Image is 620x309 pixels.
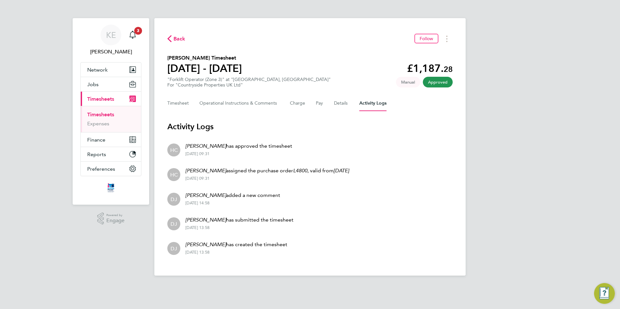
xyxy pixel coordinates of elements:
span: Follow [420,36,433,41]
em: [PERSON_NAME] [185,143,226,149]
h2: [PERSON_NAME] Timesheet [167,54,242,62]
button: Details [334,96,349,111]
span: Network [87,67,108,73]
div: [DATE] 13:58 [185,225,293,230]
button: Timesheets Menu [441,34,453,44]
em: [PERSON_NAME] [185,167,226,174]
span: 28 [444,64,453,74]
span: This timesheet has been approved. [423,77,453,87]
nav: Main navigation [73,18,149,205]
span: DJ [171,220,177,227]
button: Operational Instructions & Comments [199,96,280,111]
button: Reports [81,147,141,161]
span: Preferences [87,166,115,172]
button: Pay [316,96,324,111]
span: KE [106,31,116,39]
em: [PERSON_NAME] [185,241,226,247]
p: has submitted the timesheet [185,216,293,224]
div: Timesheets [81,106,141,132]
button: Follow [414,34,438,43]
div: Don Jeater [167,217,180,230]
span: Reports [87,151,106,157]
span: 3 [134,27,142,35]
em: [PERSON_NAME] [185,217,226,223]
div: Hannah Cornford [167,143,180,156]
a: KE[PERSON_NAME] [80,25,141,56]
div: [DATE] 14:58 [185,200,280,206]
span: Powered by [106,212,125,218]
span: Kelly Elkins [80,48,141,56]
span: This timesheet was manually created. [396,77,420,87]
div: [DATE] 13:58 [185,250,287,255]
div: For "Countryside Properties UK Ltd" [167,82,331,88]
p: added a new comment [185,191,280,199]
em: [PERSON_NAME] [185,192,226,198]
button: Charge [290,96,305,111]
app-decimal: £1,187. [407,62,453,74]
button: Engage Resource Center [594,283,615,304]
button: Jobs [81,77,141,91]
p: assigned the purchase order , valid from [185,167,349,175]
em: L4800 [293,167,307,174]
button: Finance [81,132,141,147]
div: Don Jeater [167,242,180,255]
h3: Activity Logs [167,121,453,132]
img: itsconstruction-logo-retina.png [106,183,115,193]
span: Timesheets [87,96,114,102]
span: HC [170,171,178,178]
button: Back [167,35,185,43]
p: has approved the timesheet [185,142,292,150]
div: [DATE] 09:31 [185,151,292,156]
button: Timesheets [81,92,141,106]
h1: [DATE] - [DATE] [167,62,242,75]
a: 3 [126,25,139,45]
span: Finance [87,137,105,143]
span: DJ [171,245,177,252]
span: Jobs [87,81,99,87]
div: "Forklift Operator (Zone 3)" at "[GEOGRAPHIC_DATA], [GEOGRAPHIC_DATA]" [167,77,331,88]
a: Timesheets [87,111,114,118]
button: Timesheet [167,96,189,111]
span: Back [173,35,185,43]
div: Hannah Cornford [167,168,180,181]
a: Expenses [87,120,109,127]
span: DJ [171,196,177,203]
button: Network [81,63,141,77]
div: [DATE] 09:31 [185,176,349,181]
a: Powered byEngage [97,212,125,225]
span: HC [170,146,178,154]
a: Go to home page [80,183,141,193]
p: has created the timesheet [185,241,287,248]
button: Preferences [81,162,141,176]
em: [DATE] [334,167,349,174]
div: Don Jeater [167,193,180,206]
button: Activity Logs [359,96,387,111]
span: Engage [106,218,125,223]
